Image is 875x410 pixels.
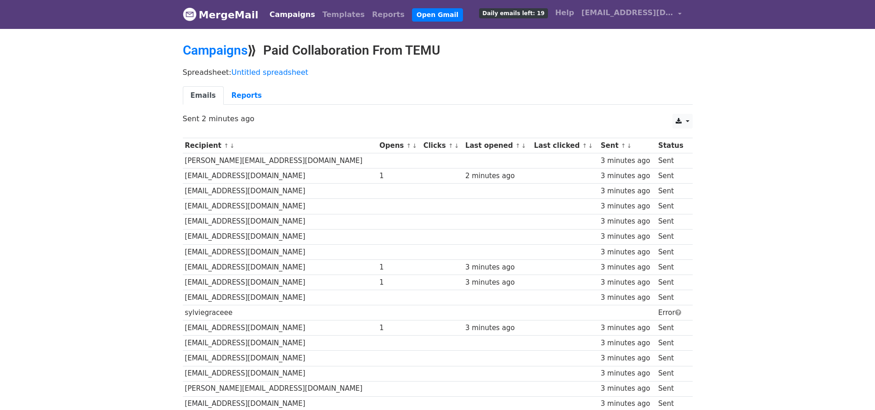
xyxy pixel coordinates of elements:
div: 3 minutes ago [601,338,654,348]
th: Recipient [183,138,378,153]
div: 3 minutes ago [601,247,654,258]
td: [PERSON_NAME][EMAIL_ADDRESS][DOMAIN_NAME] [183,153,378,168]
td: sylviegraceee [183,305,378,320]
a: Daily emails left: 19 [475,4,551,22]
td: [EMAIL_ADDRESS][DOMAIN_NAME] [183,168,378,184]
td: [EMAIL_ADDRESS][DOMAIN_NAME] [183,351,378,366]
td: [EMAIL_ADDRESS][DOMAIN_NAME] [183,229,378,244]
div: 1 [379,323,419,333]
td: Sent [656,351,688,366]
td: Sent [656,366,688,381]
td: [EMAIL_ADDRESS][DOMAIN_NAME] [183,366,378,381]
div: 3 minutes ago [601,323,654,333]
span: Daily emails left: 19 [479,8,548,18]
th: Clicks [421,138,463,153]
div: 3 minutes ago [601,368,654,379]
td: Sent [656,320,688,336]
td: [EMAIL_ADDRESS][DOMAIN_NAME] [183,275,378,290]
div: 3 minutes ago [601,262,654,273]
a: [EMAIL_ADDRESS][DOMAIN_NAME] [578,4,685,25]
a: ↑ [621,142,626,149]
th: Sent [598,138,656,153]
div: 3 minutes ago [601,156,654,166]
div: 2 minutes ago [465,171,530,181]
a: ↓ [412,142,417,149]
td: Sent [656,168,688,184]
div: 3 minutes ago [465,323,530,333]
td: [EMAIL_ADDRESS][DOMAIN_NAME] [183,199,378,214]
a: ↑ [224,142,229,149]
a: Help [552,4,578,22]
td: [EMAIL_ADDRESS][DOMAIN_NAME] [183,336,378,351]
div: 3 minutes ago [601,216,654,227]
td: Sent [656,229,688,244]
div: 3 minutes ago [601,353,654,364]
img: MergeMail logo [183,7,197,21]
td: Error [656,305,688,320]
td: [PERSON_NAME][EMAIL_ADDRESS][DOMAIN_NAME] [183,381,378,396]
th: Status [656,138,688,153]
td: Sent [656,336,688,351]
div: 3 minutes ago [601,292,654,303]
a: Emails [183,86,224,105]
td: Sent [656,259,688,275]
div: 3 minutes ago [465,277,530,288]
td: Sent [656,184,688,199]
a: MergeMail [183,5,259,24]
th: Opens [377,138,421,153]
td: Sent [656,275,688,290]
th: Last clicked [532,138,598,153]
td: Sent [656,244,688,259]
a: ↓ [454,142,459,149]
a: Open Gmail [412,8,463,22]
span: [EMAIL_ADDRESS][DOMAIN_NAME] [581,7,673,18]
a: ↑ [582,142,587,149]
td: [EMAIL_ADDRESS][DOMAIN_NAME] [183,259,378,275]
div: 3 minutes ago [601,231,654,242]
a: Campaigns [183,43,248,58]
div: 3 minutes ago [465,262,530,273]
a: Campaigns [266,6,319,24]
p: Sent 2 minutes ago [183,114,693,124]
div: 3 minutes ago [601,277,654,288]
a: ↓ [588,142,593,149]
a: Reports [224,86,270,105]
div: 1 [379,171,419,181]
td: [EMAIL_ADDRESS][DOMAIN_NAME] [183,290,378,305]
a: ↓ [627,142,632,149]
a: ↑ [448,142,453,149]
td: [EMAIL_ADDRESS][DOMAIN_NAME] [183,320,378,336]
div: 3 minutes ago [601,383,654,394]
a: ↓ [521,142,526,149]
a: ↓ [230,142,235,149]
td: [EMAIL_ADDRESS][DOMAIN_NAME] [183,244,378,259]
a: ↑ [406,142,412,149]
p: Spreadsheet: [183,67,693,77]
a: Untitled spreadsheet [231,68,308,77]
td: Sent [656,290,688,305]
td: Sent [656,199,688,214]
div: 3 minutes ago [601,186,654,197]
div: 1 [379,262,419,273]
a: Templates [319,6,368,24]
a: Reports [368,6,408,24]
td: Sent [656,381,688,396]
div: 1 [379,277,419,288]
td: [EMAIL_ADDRESS][DOMAIN_NAME] [183,214,378,229]
td: [EMAIL_ADDRESS][DOMAIN_NAME] [183,184,378,199]
td: Sent [656,214,688,229]
th: Last opened [463,138,532,153]
h2: ⟫ Paid Collaboration From TEMU [183,43,693,58]
div: 3 minutes ago [601,171,654,181]
div: 3 minutes ago [601,201,654,212]
a: ↑ [515,142,520,149]
div: 3 minutes ago [601,399,654,409]
td: Sent [656,153,688,168]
